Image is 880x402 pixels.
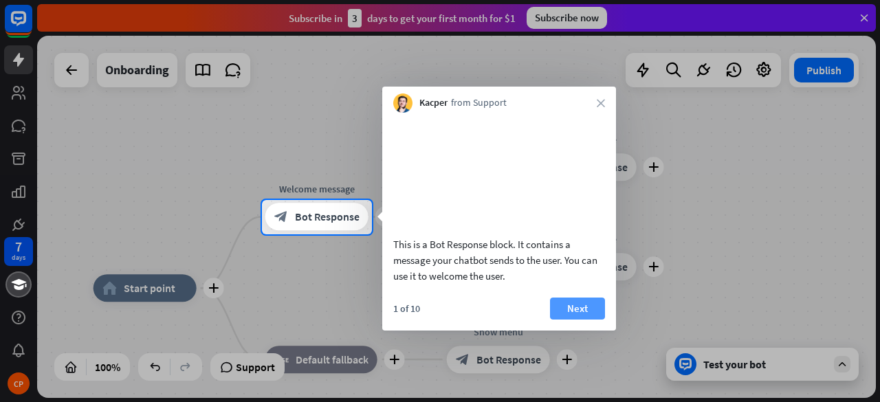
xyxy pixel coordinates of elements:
[393,236,605,284] div: This is a Bot Response block. It contains a message your chatbot sends to the user. You can use i...
[393,302,420,315] div: 1 of 10
[295,210,360,224] span: Bot Response
[597,99,605,107] i: close
[274,210,288,224] i: block_bot_response
[419,96,448,110] span: Kacper
[451,96,507,110] span: from Support
[550,298,605,320] button: Next
[11,5,52,47] button: Open LiveChat chat widget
